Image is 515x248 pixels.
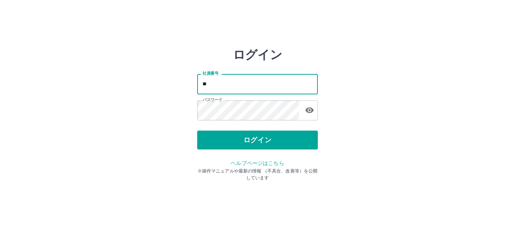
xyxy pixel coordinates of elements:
[197,131,318,149] button: ログイン
[202,97,222,103] label: パスワード
[197,168,318,181] p: ※操作マニュアルや最新の情報 （不具合、改善等）を公開しています
[231,160,284,166] a: ヘルプページはこちら
[202,71,218,76] label: 社員番号
[233,48,282,62] h2: ログイン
